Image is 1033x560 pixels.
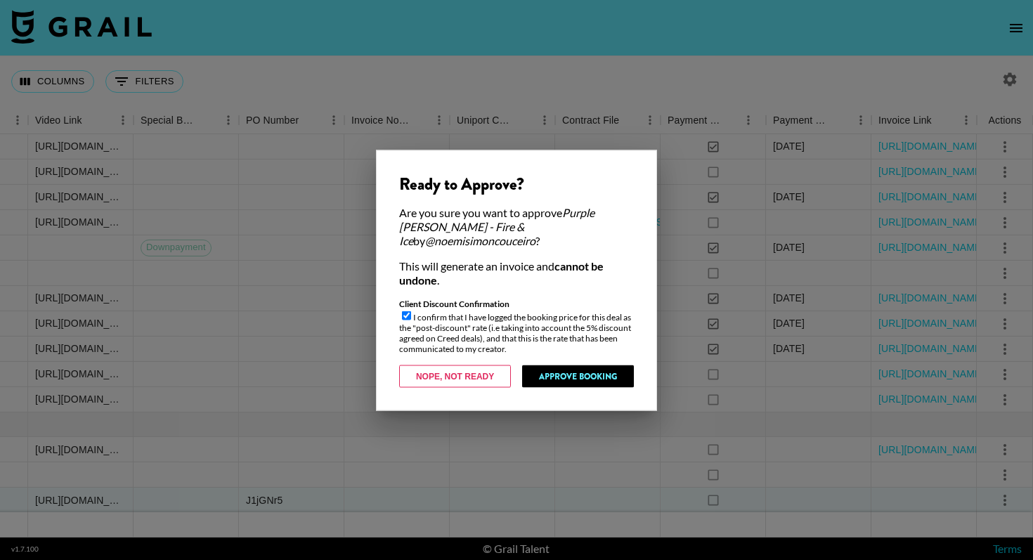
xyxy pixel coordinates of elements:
[399,259,634,287] div: This will generate an invoice and .
[399,173,634,194] div: Ready to Approve?
[399,298,509,308] strong: Client Discount Confirmation
[399,365,511,387] button: Nope, Not Ready
[399,205,595,247] em: Purple [PERSON_NAME] - Fire & Ice
[399,298,634,353] div: I confirm that I have logged the booking price for this deal as the "post-discount" rate (i.e tak...
[399,259,604,286] strong: cannot be undone
[425,233,535,247] em: @ noemisimoncouceiro
[399,205,634,247] div: Are you sure you want to approve by ?
[522,365,634,387] button: Approve Booking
